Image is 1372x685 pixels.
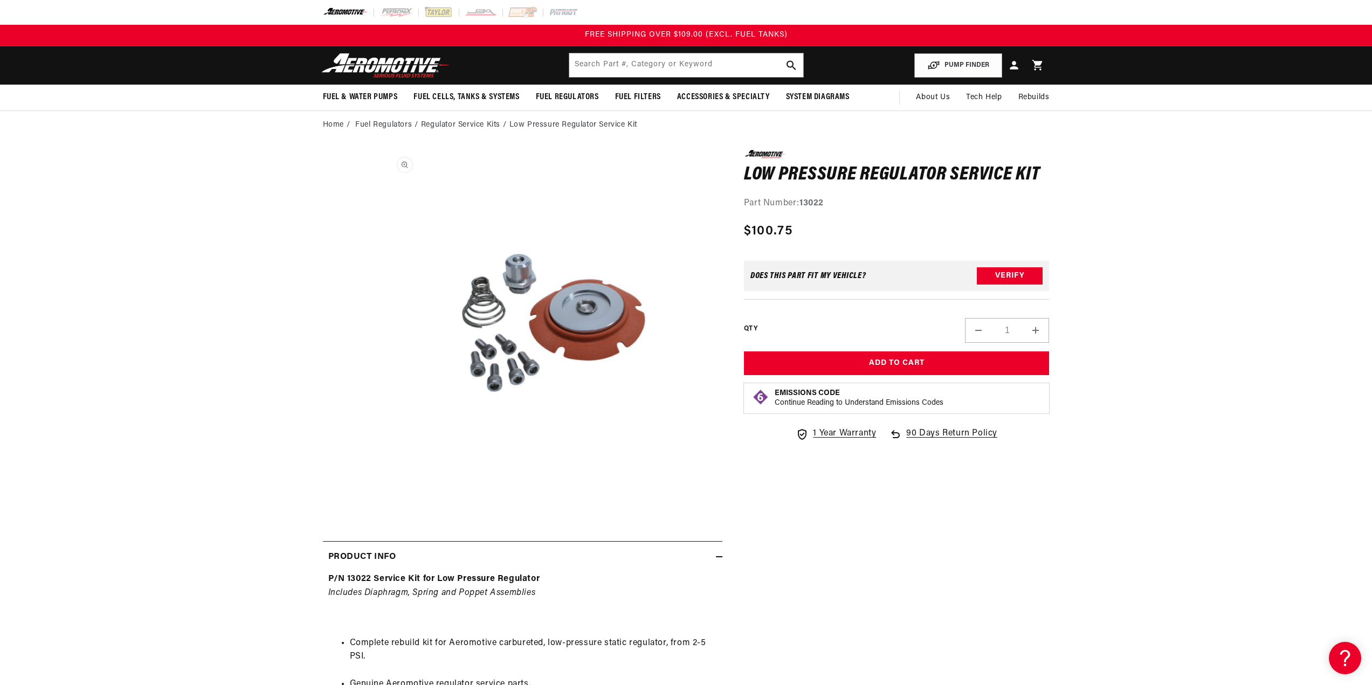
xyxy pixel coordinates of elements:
span: Fuel Cells, Tanks & Systems [413,92,519,103]
img: Aeromotive [319,53,453,78]
a: 90 Days Return Policy [889,427,997,452]
div: Does This part fit My vehicle? [750,272,866,280]
span: About Us [916,93,950,101]
span: $100.75 [744,222,792,241]
div: Part Number: [744,197,1050,211]
label: QTY [744,324,757,334]
img: Emissions code [752,389,769,406]
button: Emissions CodeContinue Reading to Understand Emissions Codes [775,389,943,408]
a: Home [323,119,344,131]
summary: Fuel & Water Pumps [315,85,406,110]
span: Rebuilds [1018,92,1050,103]
span: System Diagrams [786,92,850,103]
strong: P/N 13022 Service Kit for Low Pressure Regulator [328,575,540,583]
span: Fuel & Water Pumps [323,92,398,103]
button: search button [780,53,803,77]
media-gallery: Gallery Viewer [323,150,722,519]
button: PUMP FINDER [914,53,1002,78]
span: Fuel Regulators [536,92,599,103]
input: Search by Part Number, Category or Keyword [569,53,803,77]
li: Regulator Service Kits [421,119,509,131]
span: Fuel Filters [615,92,661,103]
span: FREE SHIPPING OVER $109.00 (EXCL. FUEL TANKS) [585,31,788,39]
button: Add to Cart [744,351,1050,376]
button: Verify [977,267,1043,285]
span: 1 Year Warranty [813,427,876,441]
strong: 13022 [799,199,824,207]
h1: Low Pressure Regulator Service Kit [744,167,1050,184]
h2: Product Info [328,550,396,564]
li: Low Pressure Regulator Service Kit [509,119,637,131]
li: Fuel Regulators [355,119,421,131]
summary: Fuel Cells, Tanks & Systems [405,85,527,110]
summary: System Diagrams [778,85,858,110]
nav: breadcrumbs [323,119,1050,131]
summary: Product Info [323,542,722,573]
a: 1 Year Warranty [796,427,876,441]
summary: Accessories & Specialty [669,85,778,110]
summary: Rebuilds [1010,85,1058,110]
strong: Emissions Code [775,389,840,397]
span: Accessories & Specialty [677,92,770,103]
p: Continue Reading to Understand Emissions Codes [775,398,943,408]
li: Complete rebuild kit for Aeromotive carbureted, low-pressure static regulator, from 2-5 PSI. [350,636,717,664]
summary: Fuel Filters [607,85,669,110]
em: Includes Diaphragm, Spring and Poppet Assemblies [328,589,536,597]
span: 90 Days Return Policy [906,427,997,452]
summary: Tech Help [958,85,1010,110]
a: About Us [908,85,958,110]
span: Tech Help [966,92,1002,103]
summary: Fuel Regulators [528,85,607,110]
